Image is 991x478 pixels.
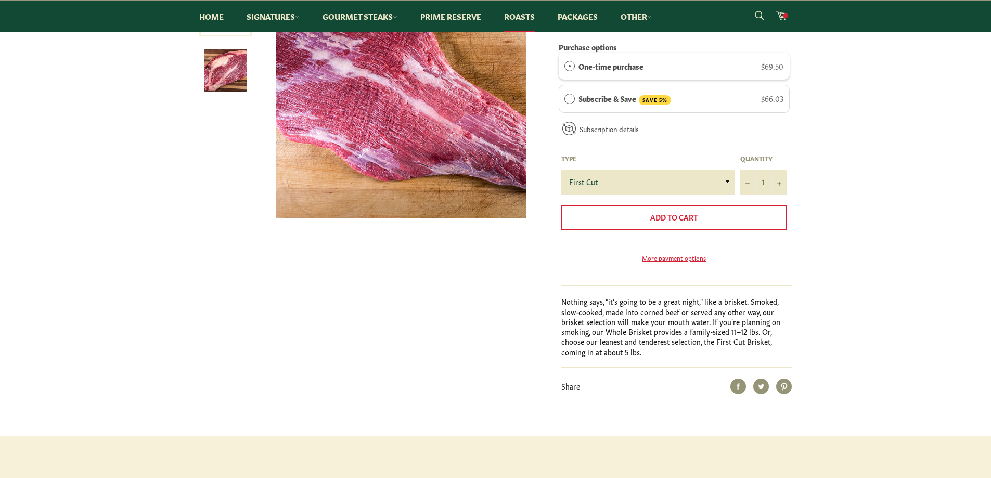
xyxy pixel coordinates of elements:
button: Add to Cart [561,205,787,230]
a: Roasts [494,1,545,32]
button: Increase item quantity by one [771,170,787,195]
a: Signatures [236,1,310,32]
span: SAVE 5% [639,95,671,105]
a: Prime Reserve [410,1,492,32]
span: $69.50 [761,61,783,71]
label: Subscribe & Save [578,93,671,105]
label: Purchase options [559,42,617,52]
a: Other [610,1,662,32]
span: Share [561,381,580,391]
a: More payment options [561,253,787,262]
label: One-time purchase [578,60,643,72]
div: One-time purchase [564,60,575,72]
a: Gourmet Steaks [312,1,408,32]
button: Reduce item quantity by one [740,170,756,195]
img: Brisket [204,49,247,92]
a: Home [189,1,234,32]
label: Quantity [740,154,787,163]
div: Subscribe & Save [564,93,575,104]
a: Packages [547,1,608,32]
p: Nothing says, "it's going to be a great night," like a brisket. Smoked, slow-cooked, made into co... [561,296,792,357]
span: Add to Cart [650,212,698,222]
span: $66.03 [761,93,783,104]
label: Type [561,154,735,163]
a: Subscription details [580,124,639,134]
